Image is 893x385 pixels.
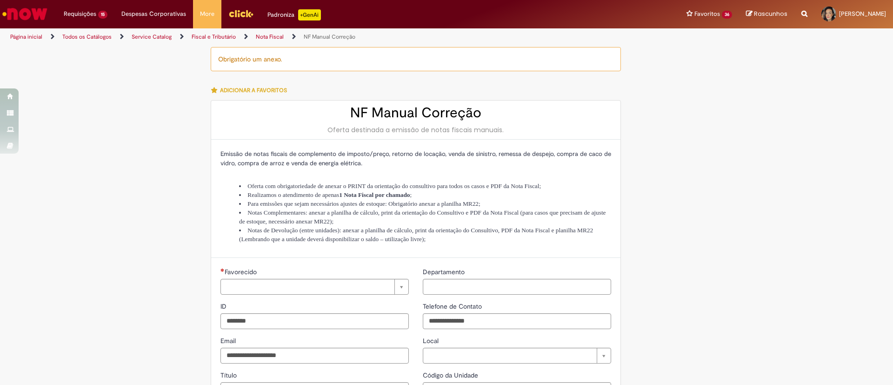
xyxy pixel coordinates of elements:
[225,268,259,276] span: Necessários - Favorecido
[220,125,611,135] div: Oferta destinada a emissão de notas fiscais manuais.
[220,105,611,121] h2: NF Manual Correção
[423,279,611,295] input: Departamento
[200,9,214,19] span: More
[121,9,186,19] span: Despesas Corporativas
[211,47,621,71] div: Obrigatório um anexo.
[220,279,409,295] a: Limpar campo Favorecido
[298,9,321,20] p: +GenAi
[247,182,541,189] span: Oferta com obrigatoriedade de anexar o PRINT da orientação do consultivo para todos os casos e PD...
[722,11,732,19] span: 36
[256,33,284,41] a: Nota Fiscal
[239,209,606,225] span: Notas Complementares: anexar a planilha de cálculo, print da orientação do Consultivo e PDF da No...
[839,10,886,18] span: [PERSON_NAME]
[220,348,409,364] input: Email
[220,87,287,94] span: Adicionar a Favoritos
[211,81,292,100] button: Adicionar a Favoritos
[10,33,42,41] a: Página inicial
[132,33,172,41] a: Service Catalog
[339,191,410,198] strong: 1 Nota Fiscal por chamado
[423,371,480,379] span: Código da Unidade
[228,7,253,20] img: click_logo_yellow_360x200.png
[220,371,239,379] span: Título
[423,348,611,364] a: Limpar campo Local
[98,11,107,19] span: 15
[304,33,355,41] a: NF Manual Correção
[220,302,228,311] span: ID
[64,9,96,19] span: Requisições
[247,191,412,198] span: Realizamos o atendimento de apenas ;
[267,9,321,20] div: Padroniza
[694,9,720,19] span: Favoritos
[239,227,593,243] span: Notas de Devolução (entre unidades): anexar a planilha de cálculo, print da orientação do Consult...
[220,150,611,167] span: Emissão de notas fiscais de complemento de imposto/preço, retorno de locação, venda de sinistro, ...
[423,313,611,329] input: Telefone de Contato
[247,200,480,207] span: Para emissões que sejam necessários ajustes de estoque: Obrigatório anexar a planilha MR22;
[746,10,787,19] a: Rascunhos
[220,268,225,272] span: Necessários
[423,302,484,311] span: Telefone de Contato
[1,5,49,23] img: ServiceNow
[7,28,588,46] ul: Trilhas de página
[220,313,409,329] input: ID
[754,9,787,18] span: Rascunhos
[423,268,466,276] span: Departamento
[192,33,236,41] a: Fiscal e Tributário
[423,337,440,345] span: Local
[62,33,112,41] a: Todos os Catálogos
[220,337,238,345] span: Email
